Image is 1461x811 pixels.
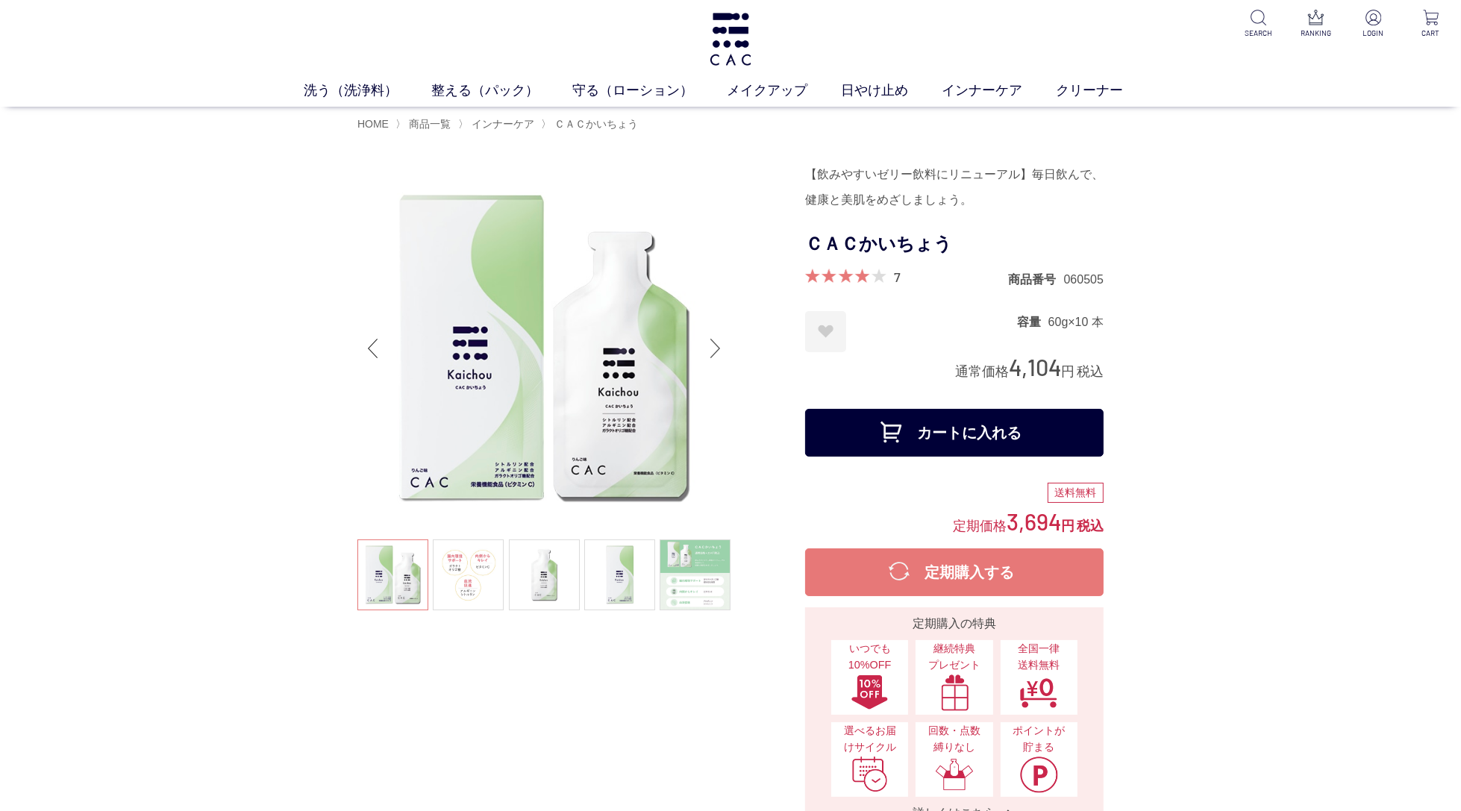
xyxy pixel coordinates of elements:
[923,641,985,673] span: 継続特典 プレゼント
[1412,10,1449,39] a: CART
[839,641,901,673] span: いつでも10%OFF
[851,674,889,711] img: いつでも10%OFF
[1057,81,1157,101] a: クリーナー
[894,269,901,285] a: 7
[935,756,974,793] img: 回数・点数縛りなし
[554,118,638,130] span: ＣＡＣかいちょう
[942,81,1057,101] a: インナーケア
[935,674,974,711] img: 継続特典プレゼント
[573,81,728,101] a: 守る（ローション）
[805,548,1104,596] button: 定期購入する
[1077,519,1104,533] span: 税込
[406,118,451,130] a: 商品一覧
[1008,641,1070,673] span: 全国一律 送料無料
[1009,272,1064,287] dt: 商品番号
[701,319,730,378] div: Next slide
[839,723,901,755] span: 選べるお届けサイクル
[1048,314,1104,330] dd: 60g×10 本
[304,81,432,101] a: 洗う（洗浄料）
[1061,364,1074,379] span: 円
[357,118,389,130] a: HOME
[953,517,1007,533] span: 定期価格
[1019,756,1058,793] img: ポイントが貯まる
[1355,28,1392,39] p: LOGIN
[805,311,846,352] a: お気に入りに登録する
[1061,519,1074,533] span: 円
[1017,314,1048,330] dt: 容量
[357,319,387,378] div: Previous slide
[805,409,1104,457] button: カートに入れる
[472,118,534,130] span: インナーケア
[469,118,534,130] a: インナーケア
[541,117,642,131] li: 〉
[955,364,1009,379] span: 通常価格
[551,118,638,130] a: ＣＡＣかいちょう
[707,13,754,66] img: logo
[851,756,889,793] img: 選べるお届けサイクル
[842,81,942,101] a: 日やけ止め
[357,162,730,535] img: ＣＡＣかいちょう
[923,723,985,755] span: 回数・点数縛りなし
[409,118,451,130] span: 商品一覧
[1019,674,1058,711] img: 全国一律送料無料
[1298,28,1334,39] p: RANKING
[728,81,842,101] a: メイクアップ
[1009,353,1061,381] span: 4,104
[1064,272,1104,287] dd: 060505
[1412,28,1449,39] p: CART
[805,228,1104,261] h1: ＣＡＣかいちょう
[395,117,454,131] li: 〉
[1240,28,1277,39] p: SEARCH
[805,162,1104,213] div: 【飲みやすいゼリー飲料にリニューアル】毎日飲んで、健康と美肌をめざしましょう。
[1298,10,1334,39] a: RANKING
[458,117,538,131] li: 〉
[432,81,573,101] a: 整える（パック）
[1355,10,1392,39] a: LOGIN
[811,615,1098,633] div: 定期購入の特典
[1240,10,1277,39] a: SEARCH
[1048,483,1104,504] div: 送料無料
[1008,723,1070,755] span: ポイントが貯まる
[1077,364,1104,379] span: 税込
[1007,507,1061,535] span: 3,694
